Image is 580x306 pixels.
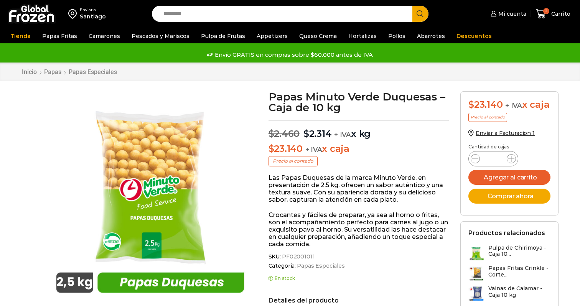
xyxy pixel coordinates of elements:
button: Search button [412,6,428,22]
div: Enviar a [80,7,106,13]
p: Crocantes y fáciles de preparar, ya sea al horno o fritas, son el acompañamiento perfecto para ca... [269,211,449,248]
a: Camarones [85,29,124,43]
a: Vainas de Calamar - Caja 10 kg [468,285,550,302]
span: $ [269,128,274,139]
p: Precio al contado [468,113,507,122]
bdi: 2.314 [303,128,332,139]
a: Papas Fritas Crinkle - Corte... [468,265,550,281]
a: Pescados y Mariscos [128,29,193,43]
nav: Breadcrumb [21,68,117,76]
span: Categoría: [269,263,449,269]
button: Agregar al carrito [468,170,550,185]
a: 2 Carrito [534,5,572,23]
span: + IVA [505,102,522,109]
a: Papas Especiales [296,263,345,269]
p: Precio al contado [269,156,318,166]
a: Pollos [384,29,409,43]
a: Tienda [7,29,35,43]
button: Comprar ahora [468,189,550,204]
a: Papas [44,68,62,76]
span: Carrito [549,10,570,18]
span: PF02001011 [281,253,315,260]
a: Hortalizas [344,29,381,43]
bdi: 23.140 [468,99,503,110]
a: Mi cuenta [489,6,526,21]
h2: Detalles del producto [269,297,449,304]
bdi: 23.140 [269,143,303,154]
a: Papas Especiales [68,68,117,76]
a: Inicio [21,68,37,76]
a: Pulpa de Frutas [197,29,249,43]
a: Appetizers [253,29,292,43]
span: + IVA [334,131,351,138]
p: Cantidad de cajas [468,144,550,150]
h1: Papas Minuto Verde Duquesas – Caja de 10 kg [269,91,449,113]
span: 2 [543,8,549,14]
span: Enviar a Facturacion 1 [476,130,535,137]
span: + IVA [305,146,322,153]
span: $ [303,128,309,139]
a: Queso Crema [295,29,341,43]
span: $ [269,143,274,154]
span: SKU: [269,253,449,260]
p: Las Papas Duquesas de la marca Minuto Verde, en presentación de 2.5 kg, ofrecen un sabor auténtic... [269,174,449,204]
bdi: 2.460 [269,128,300,139]
a: Enviar a Facturacion 1 [468,130,535,137]
div: x caja [468,99,550,110]
span: Mi cuenta [496,10,526,18]
h3: Papas Fritas Crinkle - Corte... [488,265,550,278]
h2: Productos relacionados [468,229,545,237]
a: Papas Fritas [38,29,81,43]
a: Pulpa de Chirimoya - Caja 10... [468,245,550,261]
p: x caja [269,143,449,155]
h3: Pulpa de Chirimoya - Caja 10... [488,245,550,258]
span: $ [468,99,474,110]
img: papas-duquesa [41,91,252,302]
p: x kg [269,120,449,140]
input: Product quantity [486,153,501,164]
img: address-field-icon.svg [68,7,80,20]
div: Santiago [80,13,106,20]
a: Abarrotes [413,29,449,43]
a: Descuentos [453,29,496,43]
p: En stock [269,276,449,281]
h3: Vainas de Calamar - Caja 10 kg [488,285,550,298]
